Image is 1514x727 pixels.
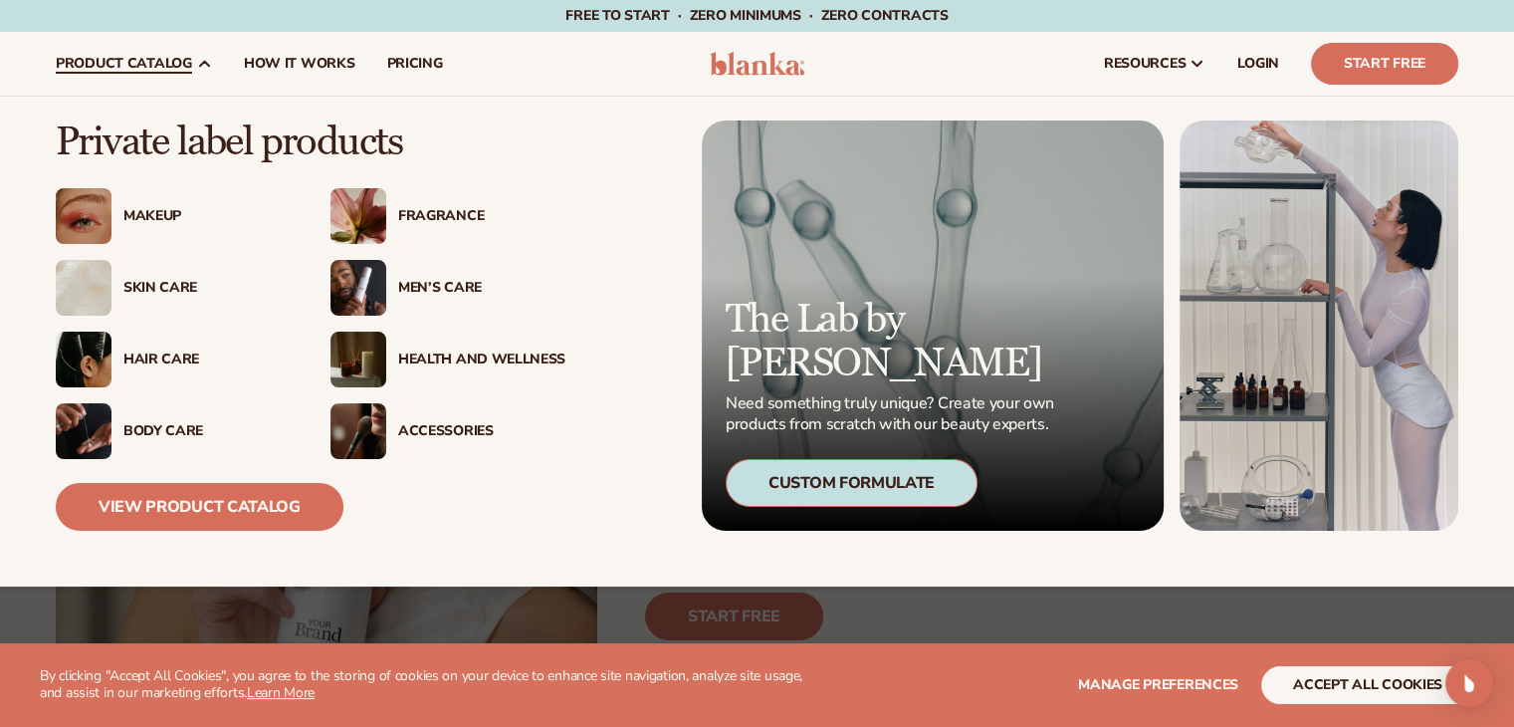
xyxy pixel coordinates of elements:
div: Makeup [123,208,291,225]
a: Start Free [1311,43,1458,85]
a: View Product Catalog [56,483,343,531]
p: Need something truly unique? Create your own products from scratch with our beauty experts. [726,393,1060,435]
a: pricing [370,32,458,96]
a: Female hair pulled back with clips. Hair Care [56,332,291,387]
a: Male holding moisturizer bottle. Men’s Care [330,260,565,316]
a: Candles and incense on table. Health And Wellness [330,332,565,387]
p: The Lab by [PERSON_NAME] [726,298,1060,385]
span: Manage preferences [1078,675,1238,694]
img: logo [710,52,804,76]
a: Cream moisturizer swatch. Skin Care [56,260,291,316]
a: Male hand applying moisturizer. Body Care [56,403,291,459]
a: Female with makeup brush. Accessories [330,403,565,459]
div: Health And Wellness [398,352,565,368]
img: Cream moisturizer swatch. [56,260,111,316]
a: LOGIN [1221,32,1295,96]
img: Pink blooming flower. [330,188,386,244]
a: Pink blooming flower. Fragrance [330,188,565,244]
div: Skin Care [123,280,291,297]
div: Fragrance [398,208,565,225]
a: Learn More [247,683,315,702]
span: resources [1104,56,1186,72]
div: Hair Care [123,352,291,368]
a: How It Works [228,32,371,96]
div: Custom Formulate [726,459,977,507]
button: accept all cookies [1261,666,1474,704]
a: product catalog [40,32,228,96]
img: Female with makeup brush. [330,403,386,459]
span: pricing [386,56,442,72]
div: Open Intercom Messenger [1445,659,1493,707]
img: Candles and incense on table. [330,332,386,387]
div: Men’s Care [398,280,565,297]
a: Female with glitter eye makeup. Makeup [56,188,291,244]
p: By clicking "Accept All Cookies", you agree to the storing of cookies on your device to enhance s... [40,668,825,702]
a: Microscopic product formula. The Lab by [PERSON_NAME] Need something truly unique? Create your ow... [702,121,1164,531]
span: Free to start · ZERO minimums · ZERO contracts [565,6,948,25]
span: LOGIN [1237,56,1279,72]
img: Male holding moisturizer bottle. [330,260,386,316]
div: Accessories [398,423,565,440]
p: Private label products [56,121,565,164]
img: Female hair pulled back with clips. [56,332,111,387]
img: Female with glitter eye makeup. [56,188,111,244]
img: Female in lab with equipment. [1180,121,1458,531]
span: How It Works [244,56,355,72]
div: Body Care [123,423,291,440]
span: product catalog [56,56,192,72]
img: Male hand applying moisturizer. [56,403,111,459]
button: Manage preferences [1078,666,1238,704]
a: resources [1088,32,1221,96]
